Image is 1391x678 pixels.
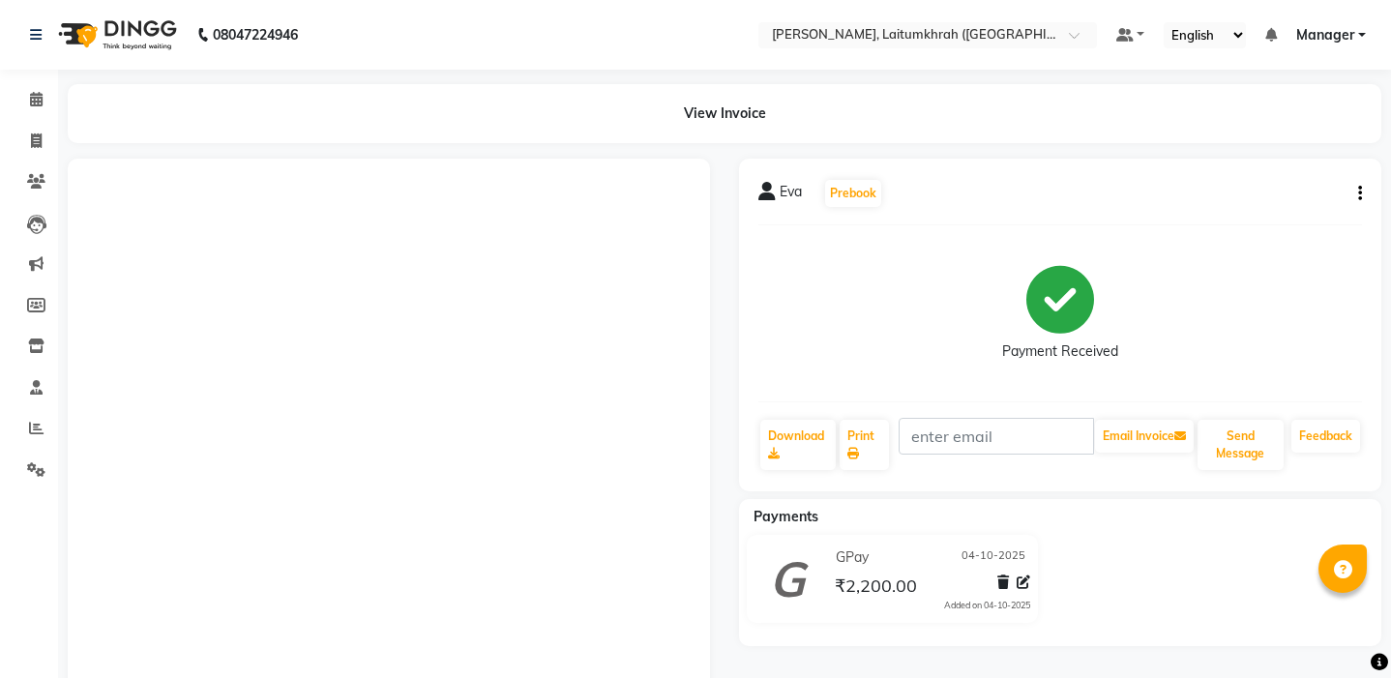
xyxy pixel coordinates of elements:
[836,547,869,568] span: GPay
[835,575,917,602] span: ₹2,200.00
[213,8,298,62] b: 08047224946
[825,180,881,207] button: Prebook
[899,418,1093,455] input: enter email
[840,420,889,470] a: Print
[49,8,182,62] img: logo
[754,508,818,525] span: Payments
[1198,420,1284,470] button: Send Message
[1291,420,1360,453] a: Feedback
[944,599,1030,612] div: Added on 04-10-2025
[760,420,836,470] a: Download
[1296,25,1354,45] span: Manager
[68,84,1381,143] div: View Invoice
[1095,420,1194,453] button: Email Invoice
[780,182,802,209] span: Eva
[1002,341,1118,362] div: Payment Received
[962,547,1025,568] span: 04-10-2025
